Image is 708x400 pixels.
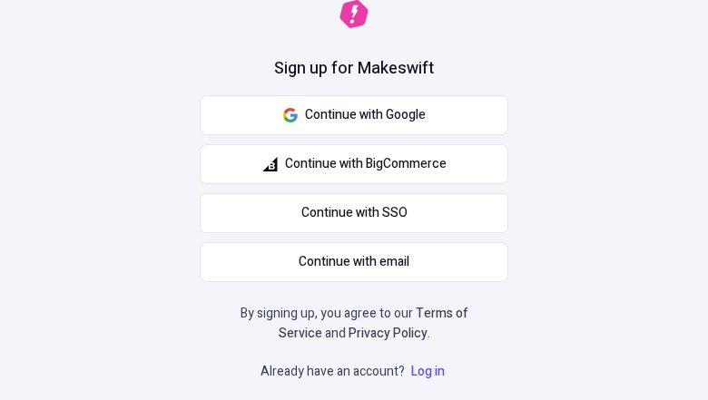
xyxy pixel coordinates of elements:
[200,242,508,282] button: Continue with email
[274,57,434,81] h1: Sign up for Makeswift
[200,144,508,184] button: Continue with BigCommerce
[305,105,426,125] span: Continue with Google
[299,252,409,272] span: Continue with email
[200,95,508,135] button: Continue with Google
[279,304,468,343] a: Terms of Service
[200,193,508,233] a: Continue with SSO
[285,154,447,174] span: Continue with BigCommerce
[261,362,448,382] p: Already have an account?
[349,324,428,343] a: Privacy Policy
[234,304,474,344] p: By signing up, you agree to our and .
[408,362,448,381] a: Log in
